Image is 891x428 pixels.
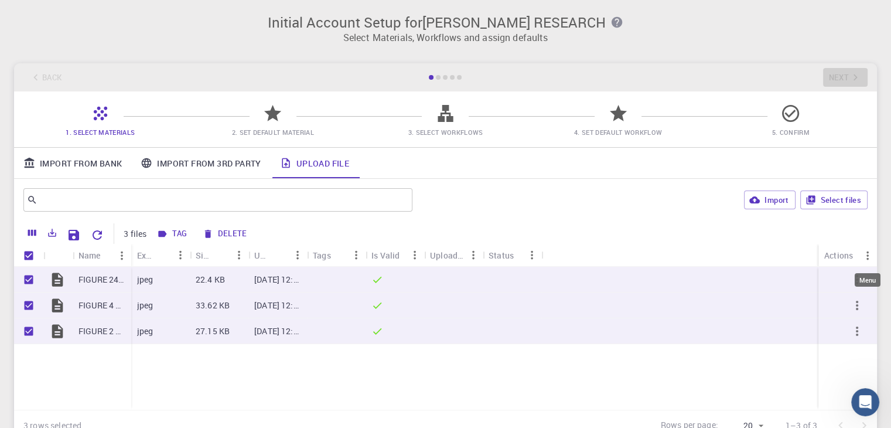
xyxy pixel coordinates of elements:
div: Is Valid [366,244,424,267]
p: jpeg [137,300,153,311]
button: Menu [171,246,190,264]
p: 22.4 KB [196,274,225,286]
button: Sort [211,246,230,264]
p: [DATE] 12:59 PM [254,274,301,286]
div: Actions [824,244,853,267]
div: Name [73,244,131,267]
p: FIGURE 4 ACS OMEGA.jpeg [78,300,125,311]
button: Menu [405,246,424,264]
button: Menu [523,246,541,264]
a: Import From 3rd Party [131,148,270,178]
span: 3. Select Workflows [408,128,483,137]
div: Tags [307,244,366,267]
p: [DATE] 12:59 PM [254,300,301,311]
button: Import [744,191,795,209]
button: Menu [347,246,366,264]
a: Import From Bank [14,148,131,178]
div: Updated [254,244,269,267]
a: Upload File [271,148,359,178]
div: Name [78,244,101,267]
div: Tags [313,244,331,267]
span: 1. Select Materials [66,128,135,137]
div: Uploaded [430,244,464,267]
div: Status [489,244,514,267]
button: Menu [288,246,307,264]
button: Select files [800,191,868,209]
button: Save Explorer Settings [62,223,86,247]
span: 4. Set Default Workflow [574,128,662,137]
p: FIGURE 24 ACS OMEGA.jpeg [78,274,125,286]
p: Select Materials, Workflows and assign defaults [21,30,870,45]
span: Support [23,8,66,19]
button: Sort [269,246,288,264]
h3: Initial Account Setup for [PERSON_NAME] RESEARCH [21,14,870,30]
button: Columns [22,223,42,242]
div: Size [196,244,211,267]
div: Actions [818,244,877,267]
div: Is Valid [371,244,400,267]
p: FIGURE 2 ACS OMEGA.jpeg [78,325,125,337]
button: Menu [112,246,131,265]
button: Reset Explorer Settings [86,223,109,247]
div: Status [483,244,541,267]
p: jpeg [137,325,153,337]
button: Menu [230,246,248,264]
div: Size [190,244,248,267]
p: jpeg [137,274,153,286]
p: 27.15 KB [196,325,230,337]
button: Export [42,223,62,242]
div: Icon [43,244,73,267]
p: 3 files [124,228,146,240]
p: 33.62 KB [196,300,230,311]
div: Extension [137,244,152,267]
button: Delete [199,225,252,243]
button: Menu [464,246,483,264]
div: Uploaded [424,244,483,267]
div: Extension [131,244,190,267]
button: Sort [152,246,171,264]
iframe: Intercom live chat [851,388,879,416]
p: [DATE] 12:59 PM [254,325,301,337]
div: Updated [248,244,307,267]
button: Tag [153,225,192,243]
div: Menu [855,273,880,287]
button: Menu [858,246,877,265]
span: 5. Confirm [772,128,810,137]
span: 2. Set Default Material [232,128,314,137]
